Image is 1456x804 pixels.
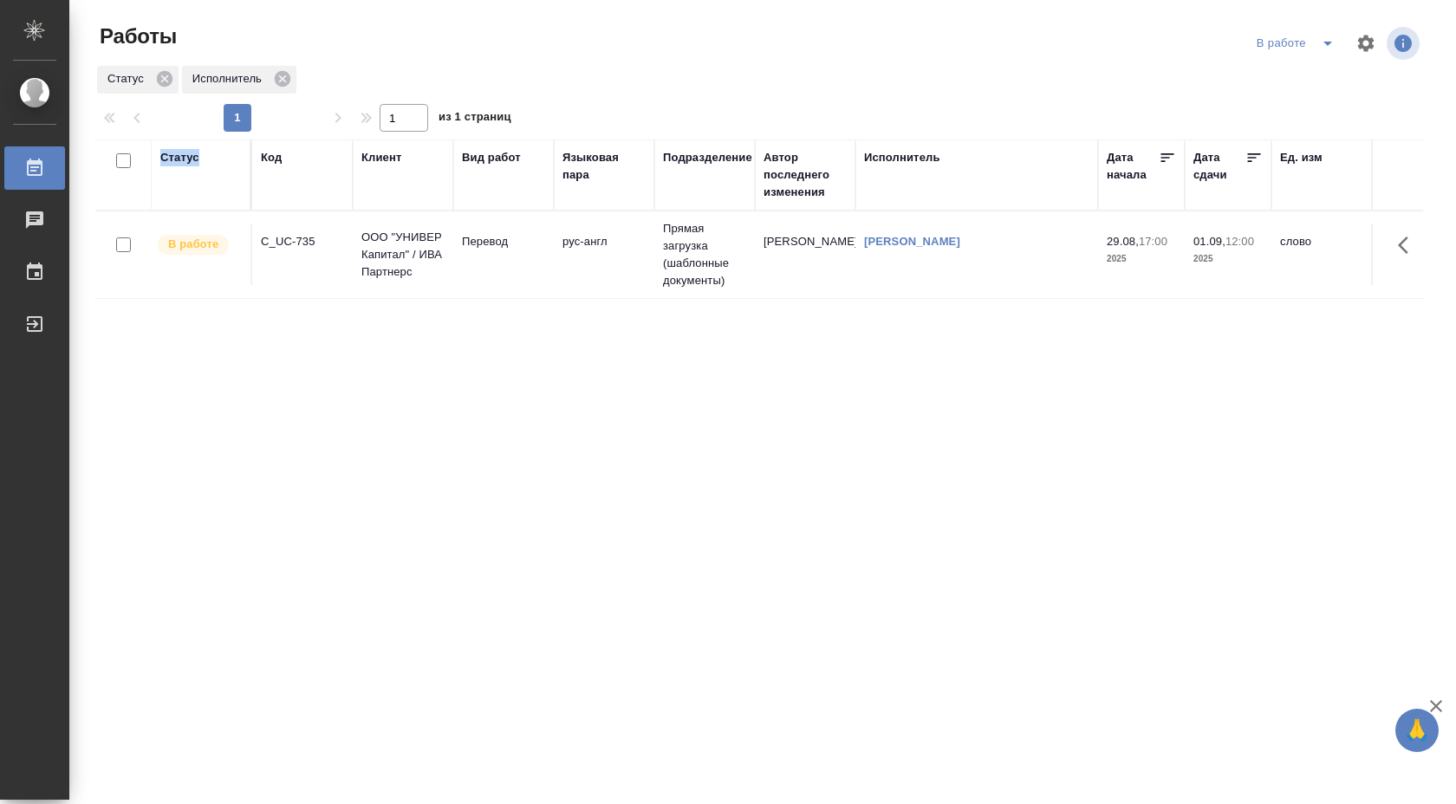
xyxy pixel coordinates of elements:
[554,224,654,285] td: рус-англ
[1402,712,1432,749] span: 🙏
[1193,235,1225,248] p: 01.09,
[1280,149,1323,166] div: Ед. изм
[654,211,755,298] td: Прямая загрузка (шаблонные документы)
[261,149,282,166] div: Код
[462,233,545,250] p: Перевод
[462,149,521,166] div: Вид работ
[864,149,940,166] div: Исполнитель
[864,235,960,248] a: [PERSON_NAME]
[1107,250,1176,268] p: 2025
[1395,709,1439,752] button: 🙏
[1225,235,1254,248] p: 12:00
[1388,224,1429,266] button: Здесь прячутся важные кнопки
[1387,27,1423,60] span: Посмотреть информацию
[261,233,344,250] div: C_UC-735
[361,149,401,166] div: Клиент
[156,233,242,256] div: Исполнитель выполняет работу
[562,149,646,184] div: Языковая пара
[160,149,199,166] div: Статус
[182,66,296,94] div: Исполнитель
[192,70,268,88] p: Исполнитель
[1252,29,1345,57] div: split button
[1345,23,1387,64] span: Настроить таблицу
[97,66,179,94] div: Статус
[1193,149,1245,184] div: Дата сдачи
[95,23,177,50] span: Работы
[1139,235,1167,248] p: 17:00
[107,70,150,88] p: Статус
[1107,235,1139,248] p: 29.08,
[764,149,847,201] div: Автор последнего изменения
[1271,224,1372,285] td: слово
[168,236,218,253] p: В работе
[1107,149,1159,184] div: Дата начала
[439,107,511,132] span: из 1 страниц
[361,229,445,281] p: ООО "УНИВЕР Капитал" / ИВА Партнерс
[663,149,752,166] div: Подразделение
[755,224,855,285] td: [PERSON_NAME]
[1193,250,1263,268] p: 2025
